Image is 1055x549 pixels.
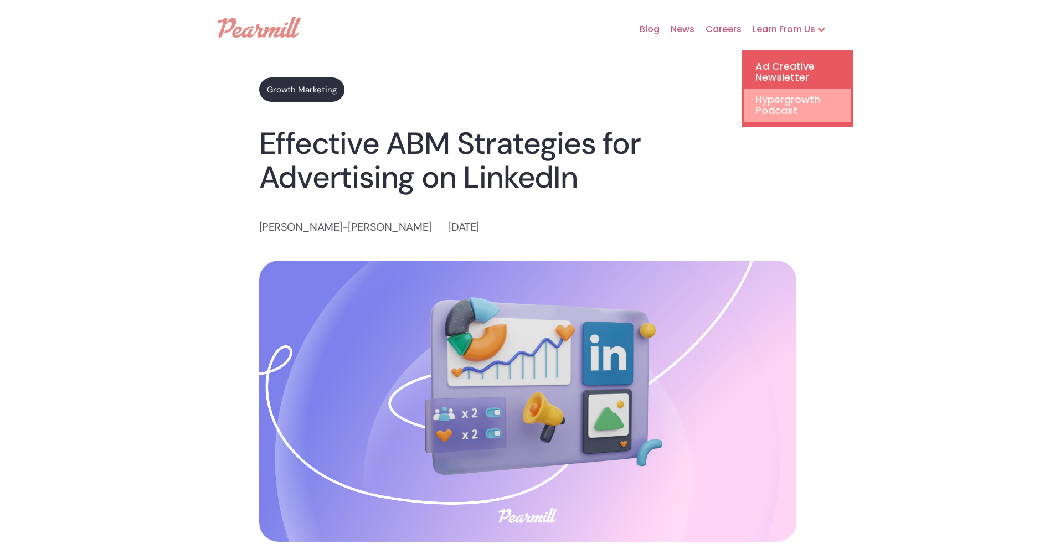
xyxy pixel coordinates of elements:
[742,12,837,47] div: Learn From Us
[742,23,815,36] div: Learn From Us
[660,12,694,47] a: News
[742,50,853,127] nav: Learn From Us
[259,219,431,236] p: [PERSON_NAME]-[PERSON_NAME]
[259,127,796,194] h1: Effective ABM Strategies for Advertising on LinkedIn
[629,12,660,47] a: Blog
[744,55,851,89] a: Ad Creative Newsletter
[449,219,479,236] p: [DATE]
[259,77,344,102] a: Growth Marketing
[744,89,851,122] a: Hypergrowth Podcast
[694,12,742,47] a: Careers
